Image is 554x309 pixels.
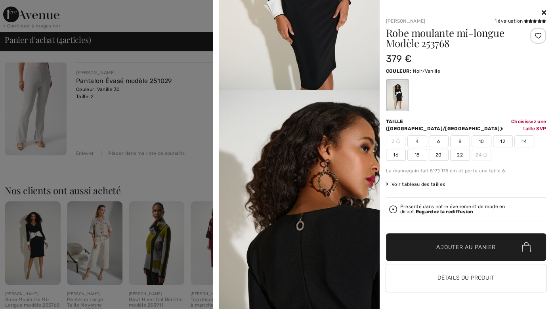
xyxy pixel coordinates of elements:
[387,80,407,110] div: Noir/Vanille
[407,135,427,147] span: 4
[450,135,470,147] span: 8
[450,149,470,161] span: 22
[386,135,406,147] span: 2
[495,17,546,25] div: 1 évaluation
[436,243,495,251] span: Ajouter au panier
[386,149,406,161] span: 16
[396,139,400,143] img: ring-m.svg
[400,204,543,214] div: Presenté dans notre événement de mode en direct.
[505,118,546,132] div: Choisissez une taille SVP
[522,242,531,253] img: Bag.svg
[386,233,546,261] button: Ajouter au panier
[386,53,412,64] span: 379 €
[472,135,491,147] span: 10
[386,167,546,174] div: Le mannequin fait 5'9"/175 cm et porte une taille 6.
[413,68,440,74] span: Noir/Vanille
[472,149,491,161] span: 24
[386,181,445,188] span: Voir tableau des tailles
[389,205,397,213] img: Regardez la rediffusion
[17,6,33,13] span: Aide
[386,28,520,48] h1: Robe moulante mi-longue Modèle 253768
[386,68,411,74] span: Couleur:
[429,135,449,147] span: 6
[483,153,487,157] img: ring-m.svg
[493,135,513,147] span: 12
[514,135,534,147] span: 14
[386,18,426,24] a: [PERSON_NAME]
[429,149,449,161] span: 20
[407,149,427,161] span: 18
[386,118,505,132] div: Taille ([GEOGRAPHIC_DATA]/[GEOGRAPHIC_DATA]):
[416,209,474,214] strong: Regardez la rediffusion
[386,264,546,292] button: Détails du produit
